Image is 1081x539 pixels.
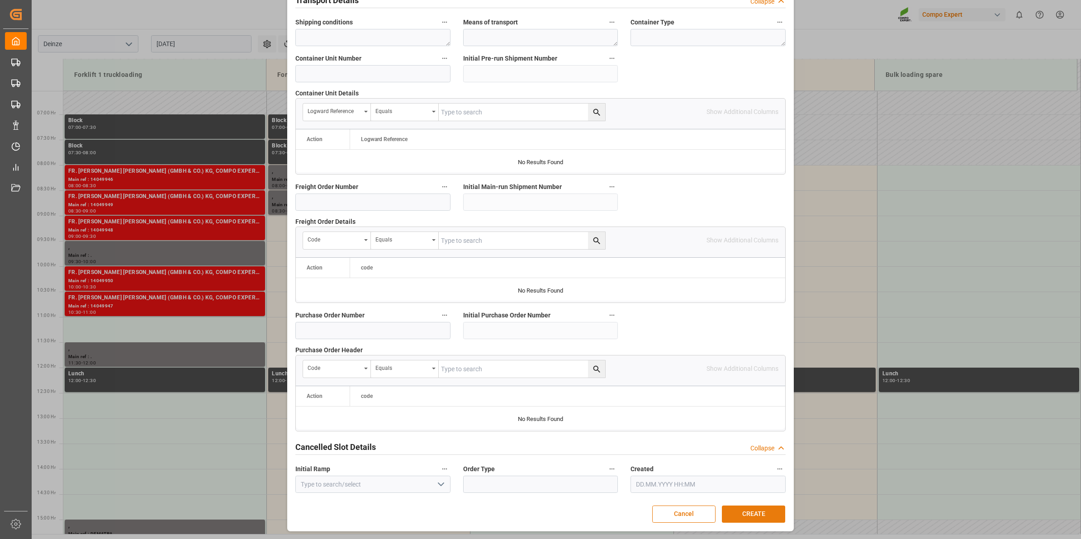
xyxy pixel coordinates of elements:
button: open menu [433,478,447,492]
span: Freight Order Details [295,217,356,227]
button: Container Unit Number [439,52,450,64]
button: open menu [371,360,439,378]
span: Initial Pre-run Shipment Number [463,54,557,63]
span: code [361,393,373,399]
span: Shipping conditions [295,18,353,27]
button: Initial Pre-run Shipment Number [606,52,618,64]
span: Freight Order Number [295,182,358,192]
span: Initial Main-run Shipment Number [463,182,562,192]
button: Initial Ramp [439,463,450,475]
div: Action [307,265,322,271]
div: code [308,362,361,372]
button: Means of transport [606,16,618,28]
span: Initial Ramp [295,464,330,474]
span: Logward Reference [361,136,408,142]
button: Cancel [652,506,716,523]
button: search button [588,104,605,121]
input: Type to search [439,360,605,378]
button: open menu [303,104,371,121]
button: search button [588,360,605,378]
span: Means of transport [463,18,518,27]
button: search button [588,232,605,249]
input: Type to search [439,232,605,249]
input: Type to search/select [295,476,450,493]
button: Purchase Order Number [439,309,450,321]
input: DD.MM.YYYY HH:MM [631,476,786,493]
input: Type to search [439,104,605,121]
span: Initial Purchase Order Number [463,311,550,320]
div: Collapse [750,444,774,453]
button: open menu [303,360,371,378]
div: code [308,233,361,244]
button: Order Type [606,463,618,475]
span: Container Unit Number [295,54,361,63]
button: Initial Main-run Shipment Number [606,181,618,193]
button: open menu [371,104,439,121]
div: Action [307,136,322,142]
button: CREATE [722,506,785,523]
div: Equals [375,233,429,244]
div: Action [307,393,322,399]
span: Purchase Order Number [295,311,365,320]
button: open menu [303,232,371,249]
span: Container Unit Details [295,89,359,98]
button: Shipping conditions [439,16,450,28]
span: Order Type [463,464,495,474]
button: open menu [371,232,439,249]
button: Created [774,463,786,475]
span: Created [631,464,654,474]
div: Logward Reference [308,105,361,115]
button: Initial Purchase Order Number [606,309,618,321]
span: code [361,265,373,271]
div: Equals [375,362,429,372]
span: Purchase Order Header [295,345,363,355]
h2: Cancelled Slot Details [295,441,376,453]
div: Equals [375,105,429,115]
span: Container Type [631,18,674,27]
button: Freight Order Number [439,181,450,193]
button: Container Type [774,16,786,28]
